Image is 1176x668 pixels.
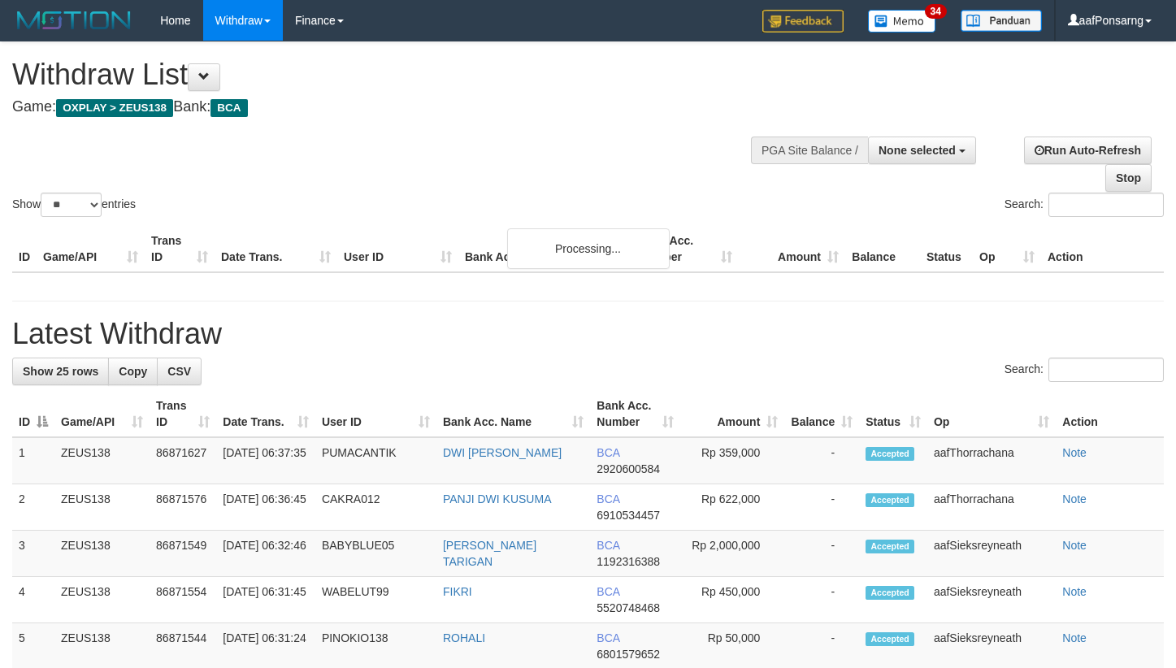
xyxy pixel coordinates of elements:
[680,531,785,577] td: Rp 2,000,000
[12,59,768,91] h1: Withdraw List
[54,577,150,623] td: ZEUS138
[751,137,868,164] div: PGA Site Balance /
[868,137,976,164] button: None selected
[54,484,150,531] td: ZEUS138
[739,226,845,272] th: Amount
[216,391,315,437] th: Date Trans.: activate to sort column ascending
[866,447,914,461] span: Accepted
[1062,631,1087,644] a: Note
[879,144,956,157] span: None selected
[680,437,785,484] td: Rp 359,000
[458,226,632,272] th: Bank Acc. Name
[925,4,947,19] span: 34
[597,539,619,552] span: BCA
[443,446,562,459] a: DWI [PERSON_NAME]
[145,226,215,272] th: Trans ID
[868,10,936,33] img: Button%20Memo.svg
[680,484,785,531] td: Rp 622,000
[443,585,472,598] a: FIKRI
[597,509,660,522] span: Copy 6910534457 to clipboard
[762,10,844,33] img: Feedback.jpg
[157,358,202,385] a: CSV
[216,531,315,577] td: [DATE] 06:32:46
[167,365,191,378] span: CSV
[12,391,54,437] th: ID: activate to sort column descending
[961,10,1042,32] img: panduan.png
[1005,193,1164,217] label: Search:
[216,484,315,531] td: [DATE] 06:36:45
[597,601,660,614] span: Copy 5520748468 to clipboard
[1048,193,1164,217] input: Search:
[150,484,216,531] td: 86871576
[337,226,458,272] th: User ID
[597,648,660,661] span: Copy 6801579652 to clipboard
[216,437,315,484] td: [DATE] 06:37:35
[507,228,670,269] div: Processing...
[150,577,216,623] td: 86871554
[1041,226,1164,272] th: Action
[927,577,1056,623] td: aafSieksreyneath
[150,531,216,577] td: 86871549
[210,99,247,117] span: BCA
[443,492,552,505] a: PANJI DWI KUSUMA
[859,391,927,437] th: Status: activate to sort column ascending
[150,437,216,484] td: 86871627
[866,632,914,646] span: Accepted
[927,391,1056,437] th: Op: activate to sort column ascending
[784,531,859,577] td: -
[23,365,98,378] span: Show 25 rows
[1056,391,1164,437] th: Action
[12,99,768,115] h4: Game: Bank:
[927,531,1056,577] td: aafSieksreyneath
[119,365,147,378] span: Copy
[54,437,150,484] td: ZEUS138
[680,391,785,437] th: Amount: activate to sort column ascending
[54,531,150,577] td: ZEUS138
[597,585,619,598] span: BCA
[108,358,158,385] a: Copy
[215,226,337,272] th: Date Trans.
[56,99,173,117] span: OXPLAY > ZEUS138
[216,577,315,623] td: [DATE] 06:31:45
[597,631,619,644] span: BCA
[927,484,1056,531] td: aafThorrachana
[443,539,536,568] a: [PERSON_NAME] TARIGAN
[597,492,619,505] span: BCA
[597,462,660,475] span: Copy 2920600584 to clipboard
[784,577,859,623] td: -
[315,577,436,623] td: WABELUT99
[866,493,914,507] span: Accepted
[12,531,54,577] td: 3
[1105,164,1152,192] a: Stop
[1062,446,1087,459] a: Note
[597,446,619,459] span: BCA
[632,226,739,272] th: Bank Acc. Number
[597,555,660,568] span: Copy 1192316388 to clipboard
[436,391,590,437] th: Bank Acc. Name: activate to sort column ascending
[845,226,920,272] th: Balance
[315,531,436,577] td: BABYBLUE05
[37,226,145,272] th: Game/API
[1005,358,1164,382] label: Search:
[784,391,859,437] th: Balance: activate to sort column ascending
[590,391,679,437] th: Bank Acc. Number: activate to sort column ascending
[12,318,1164,350] h1: Latest Withdraw
[315,484,436,531] td: CAKRA012
[315,437,436,484] td: PUMACANTIK
[973,226,1041,272] th: Op
[12,193,136,217] label: Show entries
[315,391,436,437] th: User ID: activate to sort column ascending
[920,226,973,272] th: Status
[927,437,1056,484] td: aafThorrachana
[784,437,859,484] td: -
[443,631,485,644] a: ROHALI
[12,577,54,623] td: 4
[12,8,136,33] img: MOTION_logo.png
[784,484,859,531] td: -
[12,358,109,385] a: Show 25 rows
[1062,585,1087,598] a: Note
[1048,358,1164,382] input: Search:
[12,226,37,272] th: ID
[41,193,102,217] select: Showentries
[866,586,914,600] span: Accepted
